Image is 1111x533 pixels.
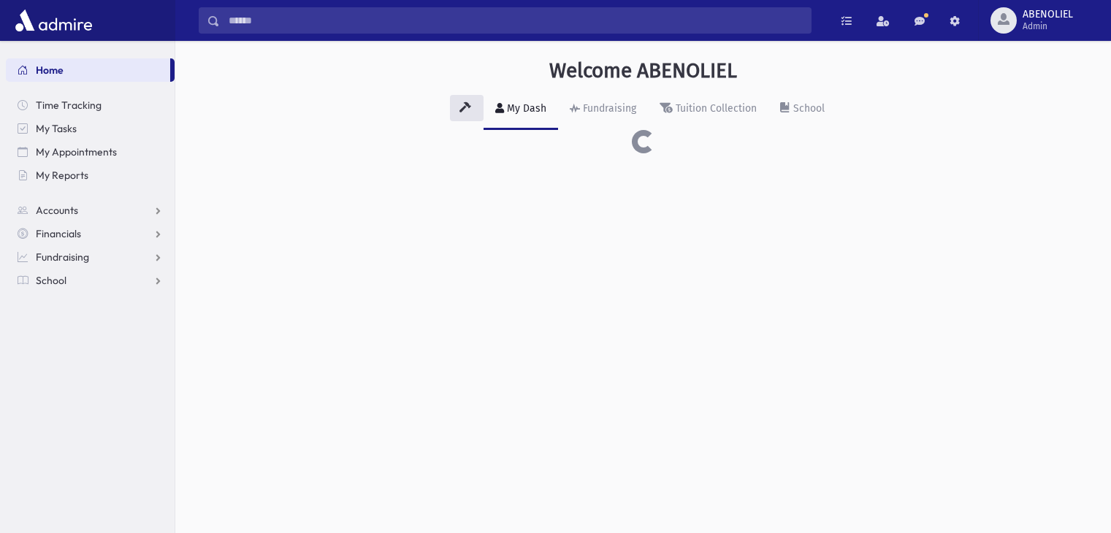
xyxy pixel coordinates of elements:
[580,102,636,115] div: Fundraising
[36,145,117,158] span: My Appointments
[12,6,96,35] img: AdmirePro
[549,58,737,83] h3: Welcome ABENOLIEL
[768,89,836,130] a: School
[6,164,175,187] a: My Reports
[6,93,175,117] a: Time Tracking
[36,204,78,217] span: Accounts
[36,274,66,287] span: School
[504,102,546,115] div: My Dash
[220,7,811,34] input: Search
[484,89,558,130] a: My Dash
[36,99,102,112] span: Time Tracking
[36,250,89,264] span: Fundraising
[6,117,175,140] a: My Tasks
[6,222,175,245] a: Financials
[558,89,648,130] a: Fundraising
[6,140,175,164] a: My Appointments
[6,245,175,269] a: Fundraising
[6,199,175,222] a: Accounts
[673,102,757,115] div: Tuition Collection
[6,269,175,292] a: School
[1023,9,1073,20] span: ABENOLIEL
[36,64,64,77] span: Home
[6,58,170,82] a: Home
[790,102,825,115] div: School
[1023,20,1073,32] span: Admin
[36,169,88,182] span: My Reports
[36,122,77,135] span: My Tasks
[36,227,81,240] span: Financials
[648,89,768,130] a: Tuition Collection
